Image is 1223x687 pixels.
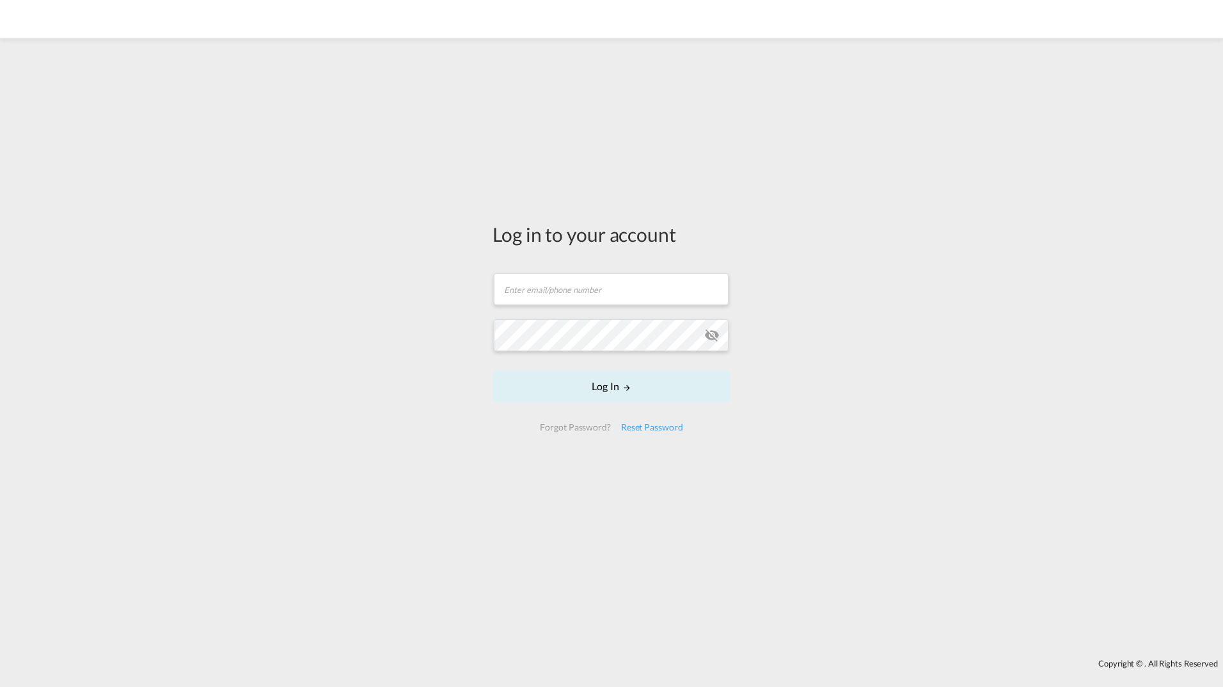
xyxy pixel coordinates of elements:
[704,328,720,343] md-icon: icon-eye-off
[493,221,730,248] div: Log in to your account
[493,370,730,402] button: LOGIN
[494,273,729,305] input: Enter email/phone number
[535,416,615,439] div: Forgot Password?
[616,416,688,439] div: Reset Password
